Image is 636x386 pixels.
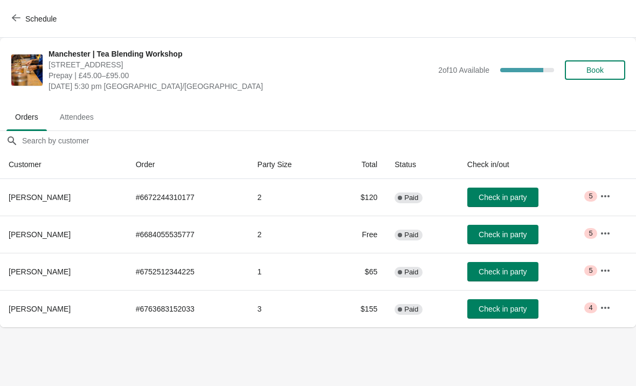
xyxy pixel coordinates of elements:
[467,262,538,281] button: Check in party
[9,230,71,239] span: [PERSON_NAME]
[331,216,386,253] td: Free
[127,253,249,290] td: # 6752512344225
[49,49,433,59] span: Manchester | Tea Blending Workshop
[386,150,459,179] th: Status
[479,193,527,202] span: Check in party
[404,231,418,239] span: Paid
[127,179,249,216] td: # 6672244310177
[11,54,43,86] img: Manchester | Tea Blending Workshop
[404,305,418,314] span: Paid
[127,150,249,179] th: Order
[479,267,527,276] span: Check in party
[249,179,331,216] td: 2
[589,229,592,238] span: 5
[404,194,418,202] span: Paid
[9,193,71,202] span: [PERSON_NAME]
[127,290,249,327] td: # 6763683152033
[331,290,386,327] td: $155
[459,150,591,179] th: Check in/out
[589,192,592,201] span: 5
[331,150,386,179] th: Total
[589,266,592,275] span: 5
[565,60,625,80] button: Book
[589,304,592,312] span: 4
[404,268,418,277] span: Paid
[127,216,249,253] td: # 6684055535777
[467,188,538,207] button: Check in party
[467,299,538,319] button: Check in party
[22,131,636,150] input: Search by customer
[5,9,65,29] button: Schedule
[249,290,331,327] td: 3
[25,15,57,23] span: Schedule
[9,267,71,276] span: [PERSON_NAME]
[479,230,527,239] span: Check in party
[49,59,433,70] span: [STREET_ADDRESS]
[438,66,489,74] span: 2 of 10 Available
[467,225,538,244] button: Check in party
[9,305,71,313] span: [PERSON_NAME]
[479,305,527,313] span: Check in party
[49,70,433,81] span: Prepay | £45.00–£95.00
[49,81,433,92] span: [DATE] 5:30 pm [GEOGRAPHIC_DATA]/[GEOGRAPHIC_DATA]
[249,253,331,290] td: 1
[586,66,604,74] span: Book
[249,216,331,253] td: 2
[249,150,331,179] th: Party Size
[51,107,102,127] span: Attendees
[6,107,47,127] span: Orders
[331,253,386,290] td: $65
[331,179,386,216] td: $120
